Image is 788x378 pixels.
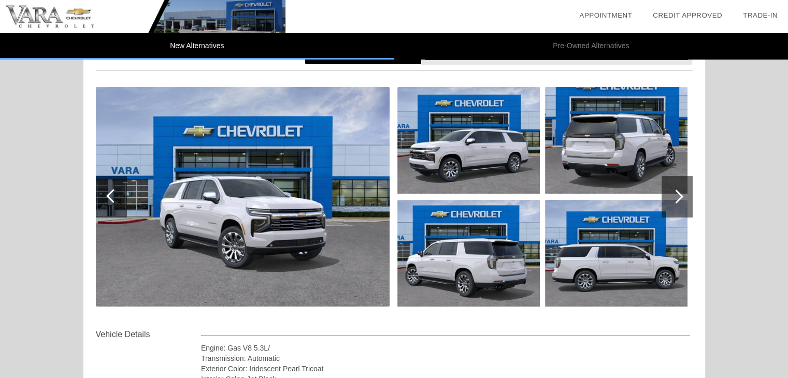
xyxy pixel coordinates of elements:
[743,11,778,19] a: Trade-In
[96,328,201,341] div: Vehicle Details
[653,11,722,19] a: Credit Approved
[545,87,687,194] img: image.aspx
[96,87,390,307] img: image.aspx
[579,11,632,19] a: Appointment
[397,87,540,194] img: image.aspx
[201,343,691,353] div: Engine: Gas V8 5.3L/
[397,200,540,307] img: image.aspx
[201,364,691,374] div: Exterior Color: Iridescent Pearl Tricoat
[545,200,687,307] img: image.aspx
[201,353,691,364] div: Transmission: Automatic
